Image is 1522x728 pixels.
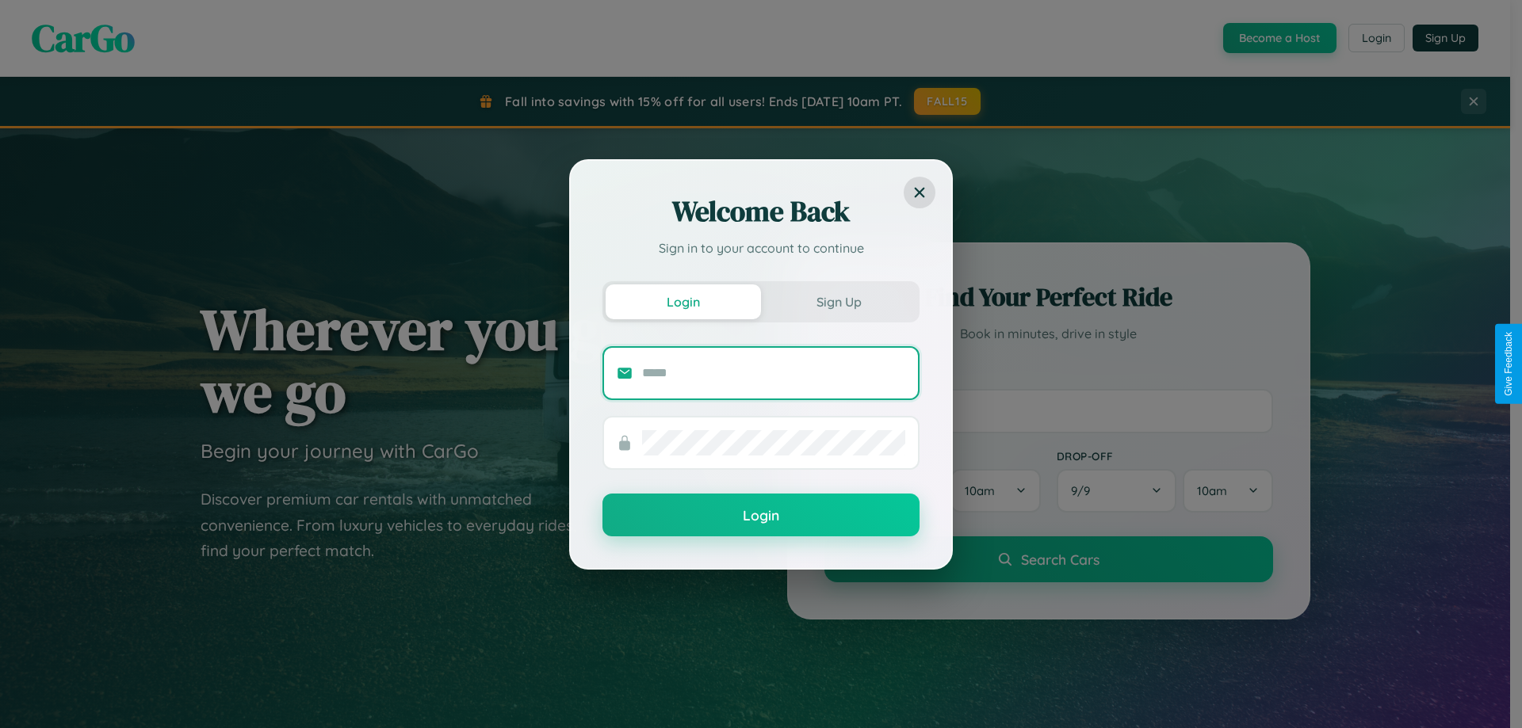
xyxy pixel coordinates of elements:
[606,284,761,319] button: Login
[761,284,916,319] button: Sign Up
[1503,332,1514,396] div: Give Feedback
[602,192,920,231] h2: Welcome Back
[602,238,920,257] p: Sign in to your account to continue
[602,494,920,536] button: Login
